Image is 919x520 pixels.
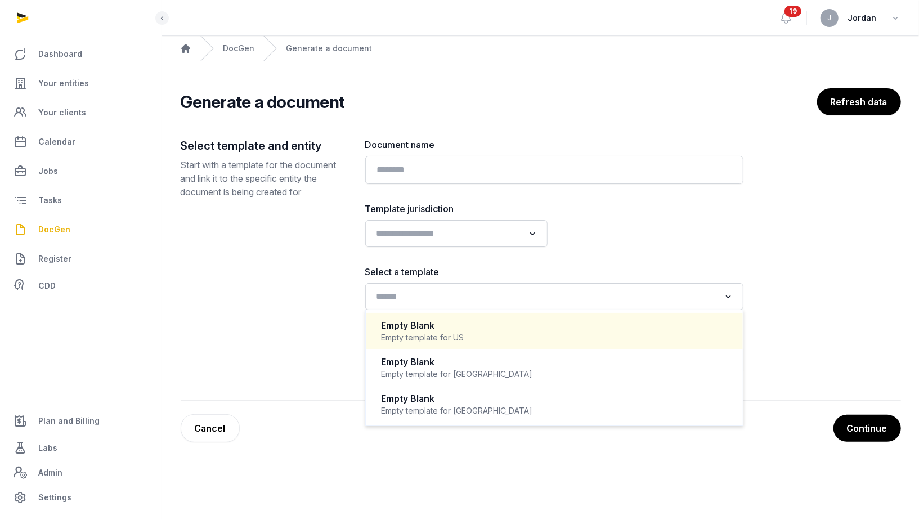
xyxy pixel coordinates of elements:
div: Search for option [371,223,542,244]
h2: Generate a document [181,92,345,112]
button: Continue [833,415,901,442]
a: Labs [9,434,153,461]
input: Search for option [372,289,720,304]
label: Template jurisdiction [365,202,548,216]
a: Your clients [9,99,153,126]
a: DocGen [9,216,153,243]
a: DocGen [223,43,254,54]
span: 19 [784,6,801,17]
a: Your entities [9,70,153,97]
span: Settings [38,491,71,504]
span: Dashboard [38,47,82,61]
input: Search for option [372,352,720,367]
p: Start with a template for the document and link it to the specific entity the document is being c... [181,158,347,199]
a: Dashboard [9,41,153,68]
span: Calendar [38,135,75,149]
a: Plan and Billing [9,407,153,434]
span: J [828,15,832,21]
a: Jobs [9,158,153,185]
a: Tasks [9,187,153,214]
div: Search for option [371,349,738,370]
span: Admin [38,466,62,479]
a: Settings [9,484,153,511]
span: Plan and Billing [38,414,100,428]
span: Register [38,252,71,266]
label: Document name [365,138,743,151]
button: J [821,9,839,27]
label: Select an entity to generate for [365,328,743,342]
span: Your entities [38,77,89,90]
a: Register [9,245,153,272]
input: Search for option [372,226,524,241]
span: Labs [38,441,57,455]
div: Generate a document [286,43,372,54]
span: DocGen [38,223,70,236]
a: Calendar [9,128,153,155]
span: Tasks [38,194,62,207]
nav: Breadcrumb [162,36,919,61]
span: Your clients [38,106,86,119]
div: Search for option [371,286,738,307]
h2: Select template and entity [181,138,347,154]
label: Select a template [365,265,743,279]
a: Cancel [181,414,240,442]
span: Jordan [848,11,876,25]
button: Refresh data [817,88,901,115]
a: CDD [9,275,153,297]
span: CDD [38,279,56,293]
span: Jobs [38,164,58,178]
a: Admin [9,461,153,484]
